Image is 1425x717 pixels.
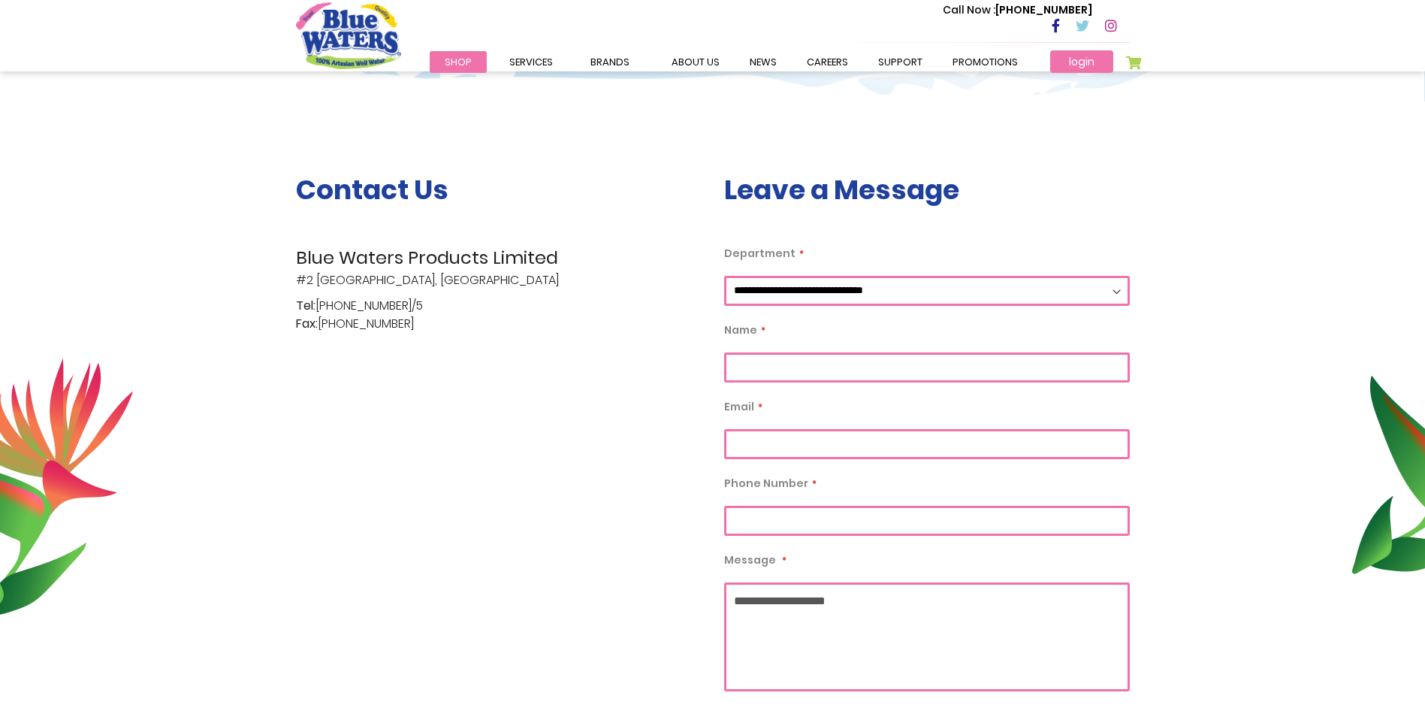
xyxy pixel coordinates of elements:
span: Department [724,246,796,261]
span: Call Now : [943,2,995,17]
a: about us [657,51,735,73]
h3: Leave a Message [724,174,1130,206]
a: Promotions [937,51,1033,73]
p: #2 [GEOGRAPHIC_DATA], [GEOGRAPHIC_DATA] [296,244,702,289]
span: Blue Waters Products Limited [296,244,702,271]
span: Email [724,399,754,414]
span: Fax: [296,315,318,333]
span: Shop [445,55,472,69]
span: Phone Number [724,476,808,491]
a: store logo [296,2,401,68]
h3: Contact Us [296,174,702,206]
span: Name [724,322,757,337]
a: login [1050,50,1113,73]
a: support [863,51,937,73]
p: [PHONE_NUMBER]/5 [PHONE_NUMBER] [296,297,702,333]
a: News [735,51,792,73]
span: Brands [590,55,629,69]
a: careers [792,51,863,73]
p: [PHONE_NUMBER] [943,2,1092,18]
span: Tel: [296,297,315,315]
span: Services [509,55,553,69]
span: Message [724,552,776,567]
